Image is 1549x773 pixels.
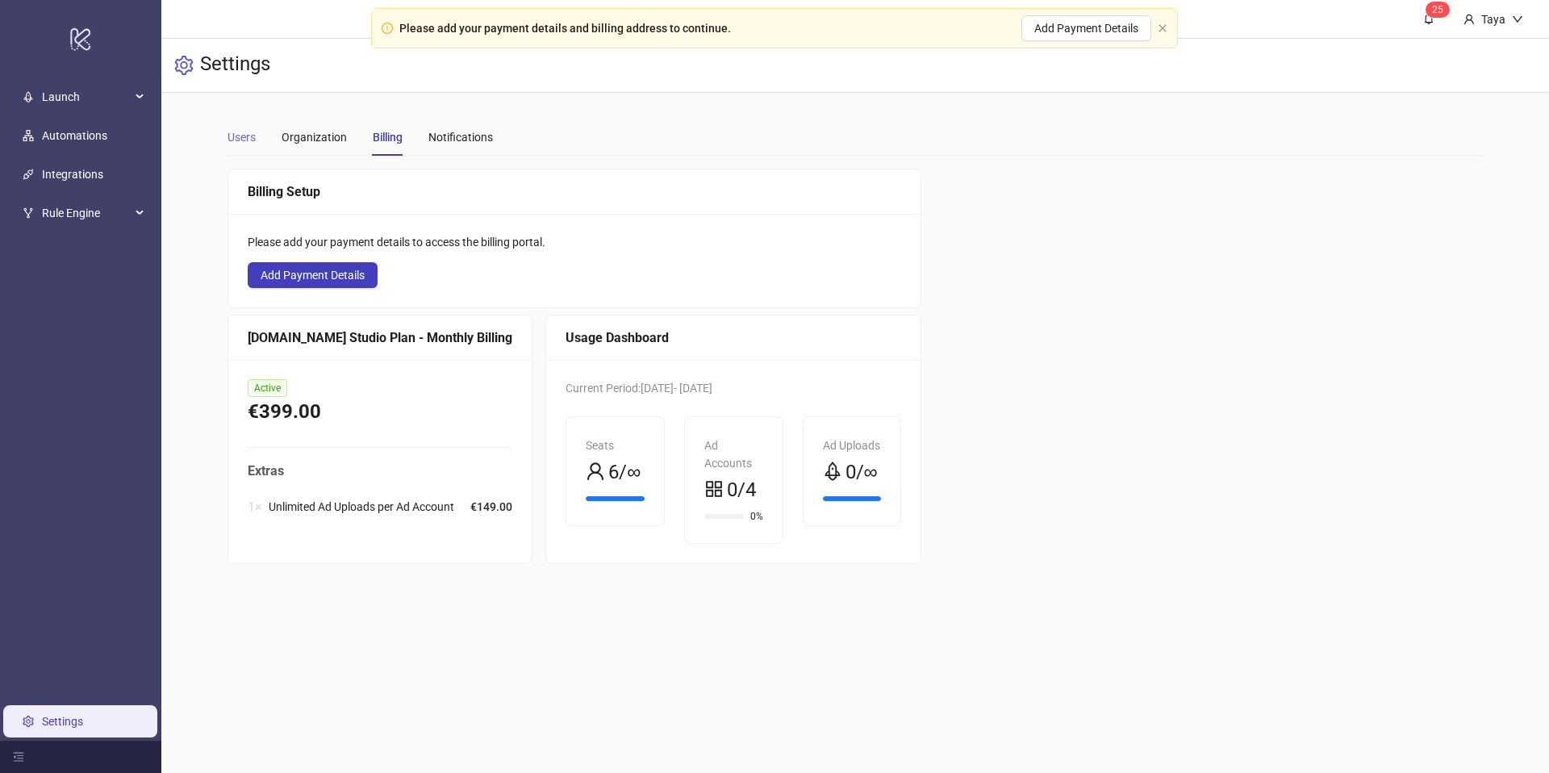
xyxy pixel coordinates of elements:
[248,379,287,397] span: Active
[608,458,641,488] span: 6/∞
[42,168,103,181] a: Integrations
[1426,2,1450,18] sup: 25
[586,437,645,454] div: Seats
[248,182,901,202] div: Billing Setup
[261,269,365,282] span: Add Payment Details
[13,751,24,763] span: menu-fold
[566,328,901,348] div: Usage Dashboard
[23,91,34,102] span: rocket
[823,437,882,454] div: Ad Uploads
[1438,4,1443,15] span: 5
[845,458,878,488] span: 0/∞
[1021,15,1151,41] button: Add Payment Details
[1432,4,1438,15] span: 2
[704,437,763,472] div: Ad Accounts
[399,19,731,37] div: Please add your payment details and billing address to continue.
[750,512,763,521] span: 0%
[727,475,756,506] span: 0/4
[1475,10,1512,28] div: Taya
[566,382,712,395] span: Current Period: [DATE] - [DATE]
[248,233,901,251] div: Please add your payment details to access the billing portal.
[823,462,842,481] span: rocket
[1158,23,1167,34] button: close
[1512,14,1523,25] span: down
[42,129,107,142] a: Automations
[200,52,270,79] h3: Settings
[248,397,512,428] div: €399.00
[42,81,131,113] span: Launch
[428,128,493,146] div: Notifications
[228,128,256,146] div: Users
[248,328,512,348] div: [DOMAIN_NAME] Studio Plan - Monthly Billing
[42,715,83,728] a: Settings
[382,23,393,34] span: exclamation-circle
[470,498,512,516] span: €149.00
[248,497,262,517] span: 1 ×
[586,462,605,481] span: user
[282,128,347,146] div: Organization
[23,207,34,219] span: fork
[248,461,512,481] span: Extras
[269,498,454,516] span: Unlimited Ad Uploads per Ad Account
[1158,23,1167,33] span: close
[1034,22,1138,35] span: Add Payment Details
[373,128,403,146] div: Billing
[1463,14,1475,25] span: user
[248,262,378,288] button: Add Payment Details
[174,56,194,75] span: setting
[1423,13,1434,24] span: bell
[42,197,131,229] span: Rule Engine
[704,479,724,499] span: appstore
